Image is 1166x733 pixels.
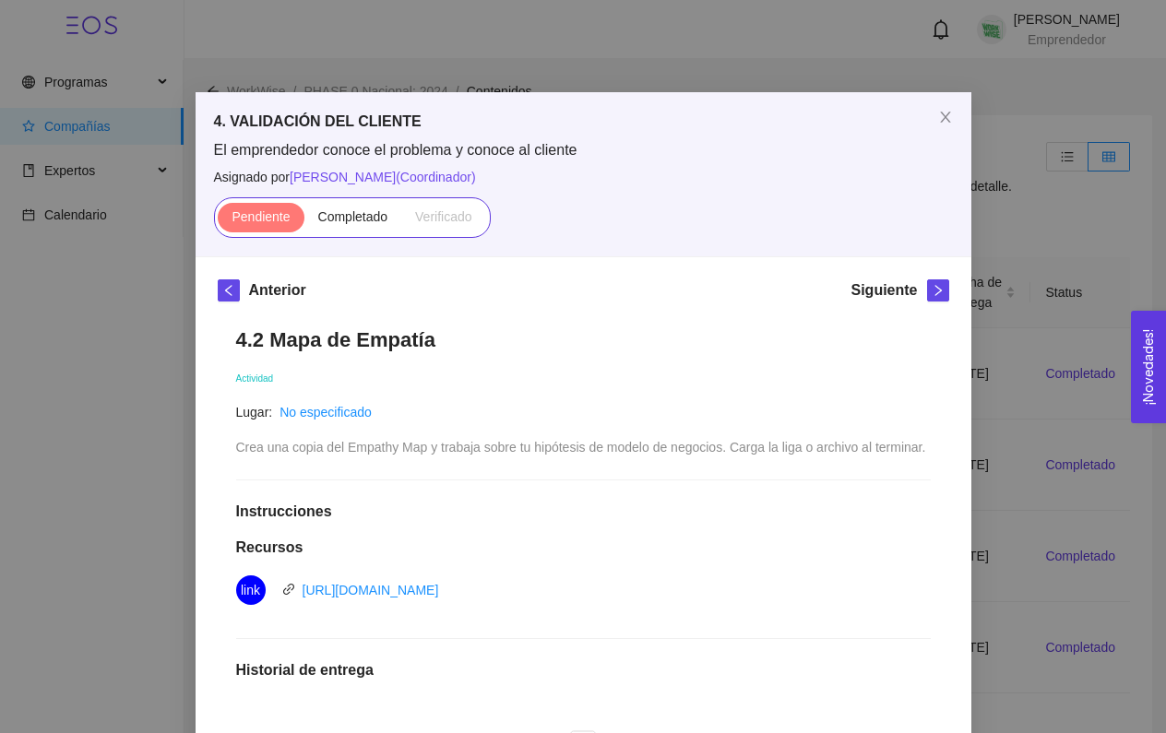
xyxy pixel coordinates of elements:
span: close [938,110,953,124]
span: left [219,284,239,297]
span: link [282,583,295,596]
button: Close [920,92,971,144]
span: Verificado [415,209,471,224]
h1: Instrucciones [236,502,931,521]
h5: Siguiente [851,279,917,301]
span: El emprendedor conoce el problema y conoce al cliente [214,140,953,160]
article: Lugar: [236,402,273,422]
span: Crea una copia del Empathy Map y trabaja sobre tu hipótesis de modelo de negocios. Carga la liga ... [236,440,926,455]
h1: 4.2 Mapa de Empatía [236,327,931,352]
span: Asignado por [214,167,953,187]
button: right [927,279,949,301]
a: [URL][DOMAIN_NAME] [303,583,439,597]
h1: Historial de entrega [236,661,931,680]
h5: Anterior [249,279,306,301]
button: Open Feedback Widget [1131,311,1166,423]
span: right [928,284,948,297]
span: [PERSON_NAME] ( Coordinador ) [290,170,476,184]
button: left [218,279,240,301]
span: link [241,575,260,605]
span: Pendiente [232,209,290,224]
a: No especificado [280,405,372,420]
span: Completado [318,209,388,224]
h1: Recursos [236,538,931,557]
h5: 4. VALIDACIÓN DEL CLIENTE [214,111,953,133]
span: Actividad [236,373,274,384]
